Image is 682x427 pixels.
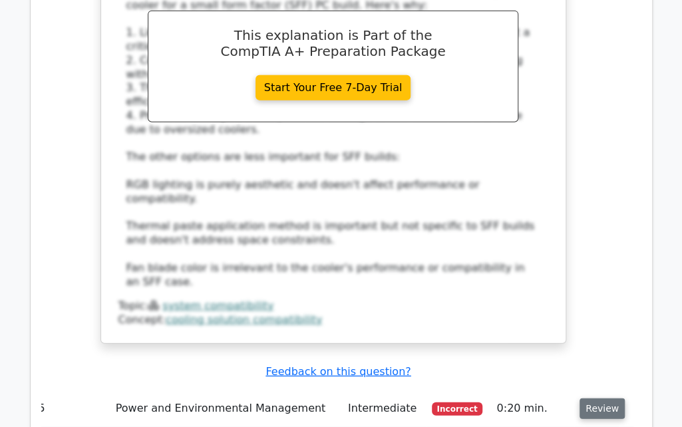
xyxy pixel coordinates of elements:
a: cooling solution compatibility [166,313,322,326]
div: Concept: [118,313,548,327]
a: system compatibility [162,299,273,312]
span: Incorrect [432,402,483,416]
div: Topic: [118,299,548,313]
a: Start Your Free 7-Day Trial [256,75,411,100]
button: Review [580,398,625,419]
a: Feedback on this question? [265,365,411,378]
